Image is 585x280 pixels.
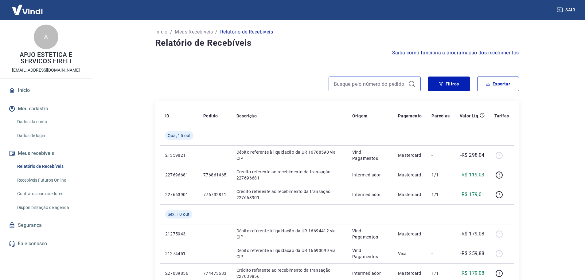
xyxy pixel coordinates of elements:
[170,28,172,36] p: /
[431,270,450,276] p: 1/1
[15,116,84,128] a: Dados da conta
[398,270,422,276] p: Mastercard
[352,113,367,119] p: Origem
[165,231,193,237] p: 21275943
[175,28,213,36] a: Meus Recebíveis
[431,231,450,237] p: -
[7,147,84,160] button: Meus recebíveis
[392,49,519,57] a: Saiba como funciona a programação dos recebimentos
[236,169,343,181] p: Crédito referente ao recebimento da transação 227696681
[352,270,388,276] p: Intermediador
[431,191,450,198] p: 1/1
[477,77,519,91] button: Exportar
[5,52,87,65] p: APJO ESTETICA E SERVICOS EIRELI
[7,0,47,19] img: Vindi
[352,149,388,161] p: Vindi Pagamentos
[168,211,190,217] span: Sex, 10 out
[203,270,227,276] p: 774473683
[556,4,578,16] button: Sair
[236,247,343,260] p: Débito referente à liquidação da UR 16693099 via CIP
[15,160,84,173] a: Relatório de Recebíveis
[165,152,193,158] p: 21359821
[236,188,343,201] p: Crédito referente ao recebimento da transação 227663901
[165,250,193,257] p: 21274451
[165,191,193,198] p: 227663901
[236,267,343,279] p: Crédito referente ao recebimento da transação 227039856
[398,250,422,257] p: Visa
[431,172,450,178] p: 1/1
[15,187,84,200] a: Contratos com credores
[462,270,485,277] p: R$ 179,08
[215,28,217,36] p: /
[155,37,519,49] h4: Relatório de Recebíveis
[203,191,227,198] p: 776732811
[398,231,422,237] p: Mastercard
[15,129,84,142] a: Dados de login
[155,28,168,36] a: Início
[165,270,193,276] p: 227039856
[165,172,193,178] p: 227696681
[334,79,406,89] input: Busque pelo número do pedido
[34,25,58,49] div: A
[7,237,84,250] a: Fale conosco
[462,191,485,198] p: R$ 179,01
[165,113,170,119] p: ID
[431,250,450,257] p: -
[15,201,84,214] a: Disponibilização de agenda
[352,247,388,260] p: Vindi Pagamentos
[460,113,480,119] p: Valor Líq.
[220,28,273,36] p: Relatório de Recebíveis
[398,113,422,119] p: Pagamento
[352,191,388,198] p: Intermediador
[428,77,470,91] button: Filtros
[460,152,485,159] p: -R$ 298,04
[494,113,509,119] p: Tarifas
[460,230,485,238] p: -R$ 179,08
[203,113,218,119] p: Pedido
[15,174,84,187] a: Recebíveis Futuros Online
[7,84,84,97] a: Início
[236,113,257,119] p: Descrição
[460,250,485,257] p: -R$ 259,88
[236,228,343,240] p: Débito referente à liquidação da UR 16694412 via CIP
[7,102,84,116] button: Meu cadastro
[168,132,191,139] span: Qua, 15 out
[12,67,80,73] p: [EMAIL_ADDRESS][DOMAIN_NAME]
[398,191,422,198] p: Mastercard
[462,171,485,179] p: R$ 119,03
[352,172,388,178] p: Intermediador
[431,152,450,158] p: -
[352,228,388,240] p: Vindi Pagamentos
[431,113,450,119] p: Parcelas
[7,219,84,232] a: Segurança
[398,152,422,158] p: Mastercard
[236,149,343,161] p: Débito referente à liquidação da UR 16768590 via CIP
[398,172,422,178] p: Mastercard
[203,172,227,178] p: 776861465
